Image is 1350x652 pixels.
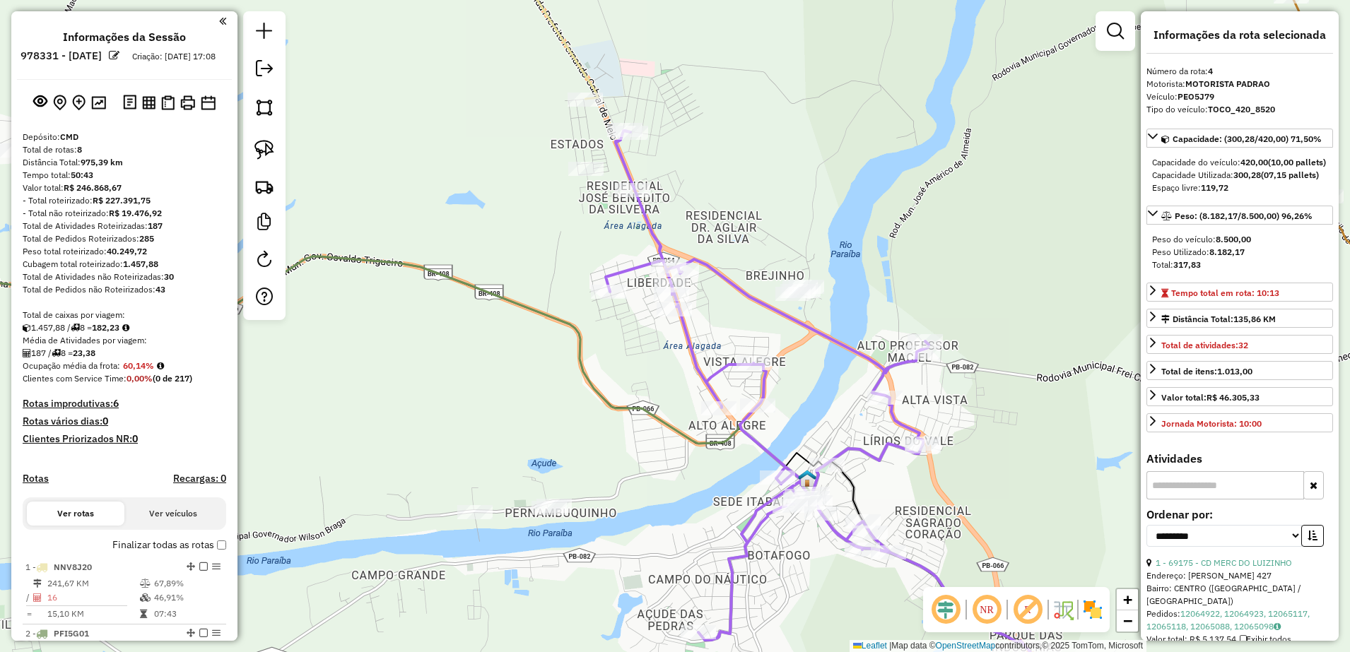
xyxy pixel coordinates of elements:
[254,177,274,196] img: Criar rota
[71,324,80,332] i: Total de rotas
[157,362,164,370] em: Média calculada utilizando a maior ocupação (%Peso ou %Cubagem) de cada rota da sessão. Rotas cro...
[173,473,226,485] h4: Recargas: 0
[158,93,177,113] button: Visualizar Romaneio
[27,502,124,526] button: Ver rotas
[217,540,226,550] input: Finalizar todas as rotas
[936,641,996,651] a: OpenStreetMap
[23,207,226,220] div: - Total não roteirizado:
[1152,246,1327,259] div: Peso Utilizado:
[23,309,226,321] div: Total de caixas por viagem:
[1201,182,1228,193] strong: 119,72
[122,324,129,332] i: Meta Caixas/viagem: 1,00 Diferença: 181,23
[1173,259,1201,270] strong: 317,83
[77,144,82,155] strong: 8
[1240,634,1291,644] span: Exibir todos
[1146,633,1333,646] div: Valor total: R$ 5.137,54
[1161,313,1276,326] div: Distância Total:
[187,629,195,637] em: Alterar sequência das rotas
[73,348,95,358] strong: 23,38
[23,373,127,384] span: Clientes com Service Time:
[23,169,226,182] div: Tempo total:
[153,373,192,384] strong: (0 de 217)
[23,220,226,232] div: Total de Atividades Roteirizadas:
[1240,157,1268,167] strong: 420,00
[127,50,221,63] div: Criação: [DATE] 17:08
[140,579,151,588] i: % de utilização do peso
[164,271,174,282] strong: 30
[789,280,824,294] div: Atividade não roteirizada - MERCADINHO SANTO ANT
[153,576,221,591] td: 67,89%
[1146,150,1333,200] div: Capacidade: (300,28/420,00) 71,50%
[23,415,226,427] h4: Rotas vários dias:
[64,182,122,193] strong: R$ 246.868,67
[1117,589,1138,610] a: Zoom in
[23,398,226,410] h4: Rotas improdutivas:
[457,505,493,519] div: Atividade não roteirizada - REC DA CASTANHOLA
[1152,156,1327,169] div: Capacidade do veículo:
[1268,157,1326,167] strong: (10,00 pallets)
[25,591,33,605] td: /
[198,93,218,113] button: Disponibilidade de veículos
[219,13,226,29] a: Clique aqui para minimizar o painel
[1146,361,1333,380] a: Total de itens:1.013,00
[1152,169,1327,182] div: Capacidade Utilizada:
[124,502,222,526] button: Ver veículos
[1052,598,1074,621] img: Fluxo de ruas
[250,245,278,277] a: Reroteirizar Sessão
[850,640,1146,652] div: Map data © contributors,© 2025 TomTom, Microsoft
[853,641,887,651] a: Leaflet
[25,607,33,621] td: =
[1146,452,1333,466] h4: Atividades
[254,97,274,117] img: Selecionar atividades - polígono
[1208,104,1275,114] strong: TOCO_420_8520
[71,170,93,180] strong: 50:43
[1146,387,1333,406] a: Valor total:R$ 46.305,33
[929,593,963,627] span: Ocultar deslocamento
[1175,211,1313,221] span: Peso: (8.182,17/8.500,00) 96,26%
[1123,591,1132,608] span: +
[47,591,139,605] td: 16
[187,562,195,571] em: Alterar sequência das rotas
[23,245,226,258] div: Peso total roteirizado:
[23,347,226,360] div: 187 / 8 =
[54,628,89,639] span: PFI5G01
[1146,90,1333,103] div: Veículo:
[1146,283,1333,302] a: Tempo total em rota: 10:13
[23,473,49,485] a: Rotas
[1146,103,1333,116] div: Tipo do veículo:
[23,194,226,207] div: - Total roteirizado:
[92,322,119,333] strong: 182,23
[250,17,278,49] a: Nova sessão e pesquisa
[20,49,102,62] h6: 978331 - [DATE]
[155,284,165,295] strong: 43
[47,576,139,591] td: 241,67 KM
[112,538,226,552] label: Finalizar todas as rotas
[1274,622,1281,631] i: Observações
[1178,91,1214,102] strong: PEO5J79
[23,433,226,445] h4: Clientes Priorizados NR:
[1207,392,1260,403] strong: R$ 46.305,33
[102,415,108,427] strong: 0
[23,143,226,156] div: Total de rotas:
[1233,314,1276,324] span: 135,86 KM
[1146,582,1333,607] div: Bairro: CENTRO ([GEOGRAPHIC_DATA] / [GEOGRAPHIC_DATA])
[775,287,811,301] div: Atividade não roteirizada - MINI BOX RR
[798,469,816,487] img: ITABAINA
[1146,78,1333,90] div: Motorista:
[1146,309,1333,328] a: Distância Total:135,86 KM
[23,321,226,334] div: 1.457,88 / 8 =
[1146,506,1333,523] label: Ordenar por:
[153,591,221,605] td: 46,91%
[177,93,198,113] button: Imprimir Rotas
[23,156,226,169] div: Distância Total:
[107,246,147,256] strong: 40.249,72
[23,232,226,245] div: Total de Pedidos Roteirizados:
[63,30,186,44] h4: Informações da Sessão
[140,593,151,602] i: % de utilização da cubagem
[127,373,153,384] strong: 0,00%
[1161,340,1248,350] span: Total de atividades:
[1146,227,1333,277] div: Peso: (8.182,17/8.500,00) 96,26%
[1261,170,1319,180] strong: (07,15 pallets)
[889,641,891,651] span: |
